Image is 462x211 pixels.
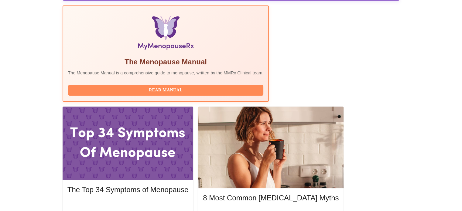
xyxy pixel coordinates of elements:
[68,87,265,92] a: Read Manual
[68,85,264,96] button: Read Manual
[203,193,339,203] h5: 8 Most Common [MEDICAL_DATA] Myths
[68,70,264,76] p: The Menopause Manual is a comprehensive guide to menopause, written by the MMRx Clinical team.
[67,200,188,211] button: Read More
[68,57,264,67] h5: The Menopause Manual
[67,202,190,207] a: Read More
[99,16,232,52] img: Menopause Manual
[74,87,258,94] span: Read Manual
[74,202,182,209] span: Read More
[67,185,188,195] h5: The Top 34 Symptoms of Menopause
